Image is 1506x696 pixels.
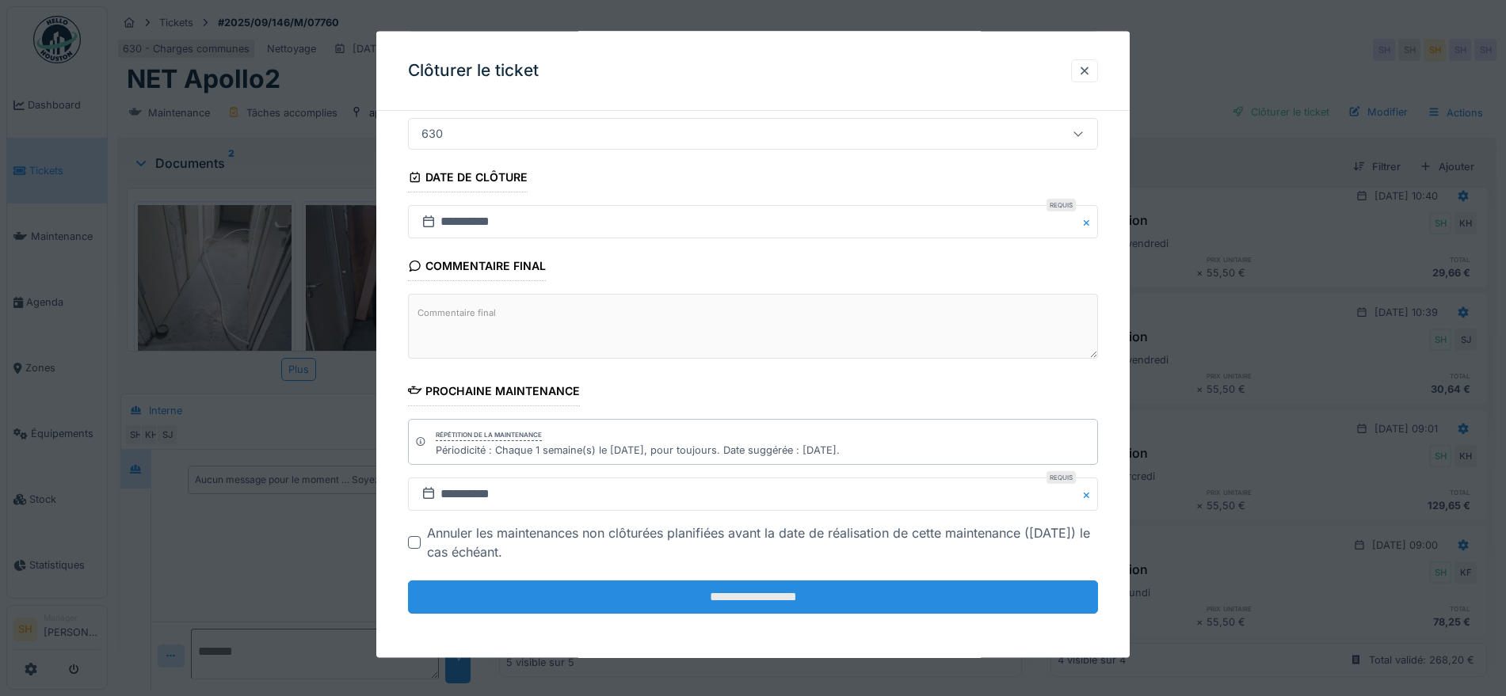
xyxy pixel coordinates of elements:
[427,523,1098,561] div: Annuler les maintenances non clôturées planifiées avant la date de réalisation de cette maintenan...
[436,442,840,457] div: Périodicité : Chaque 1 semaine(s) le [DATE], pour toujours. Date suggérée : [DATE].
[408,165,528,192] div: Date de clôture
[408,378,580,405] div: Prochaine maintenance
[1047,471,1076,484] div: Requis
[1047,199,1076,211] div: Requis
[1081,477,1098,511] button: Close
[414,302,499,322] label: Commentaire final
[408,254,546,281] div: Commentaire final
[1081,205,1098,238] button: Close
[436,429,542,440] div: Répétition de la maintenance
[415,125,449,143] div: 630
[408,61,539,81] h3: Clôturer le ticket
